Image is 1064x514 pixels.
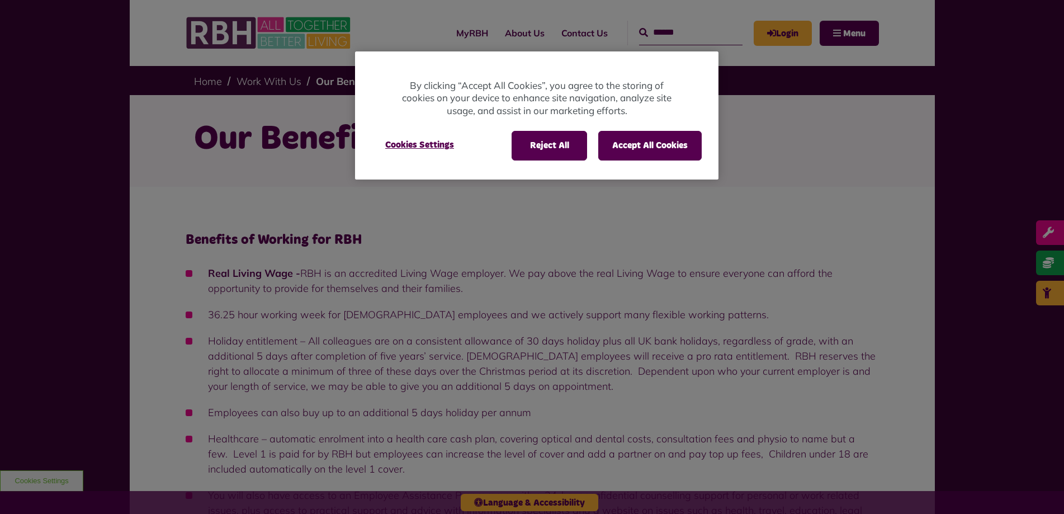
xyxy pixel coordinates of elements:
div: Cookie banner [355,51,718,180]
div: Privacy [355,51,718,180]
button: Reject All [512,131,587,160]
button: Cookies Settings [372,131,467,159]
button: Accept All Cookies [598,131,702,160]
p: By clicking “Accept All Cookies”, you agree to the storing of cookies on your device to enhance s... [400,79,674,117]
